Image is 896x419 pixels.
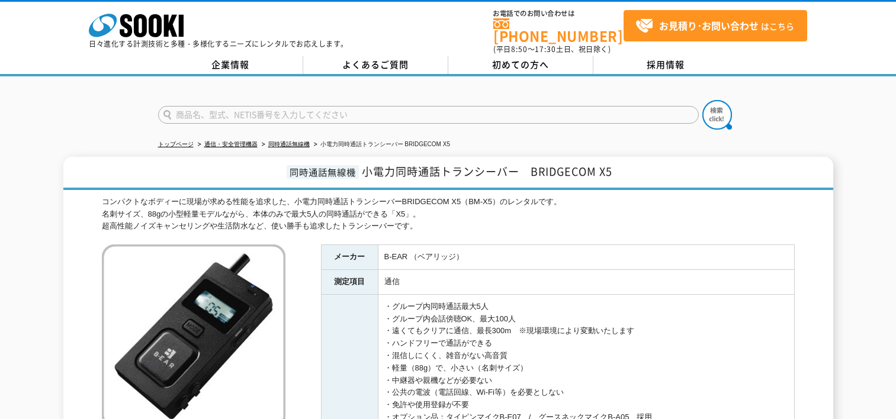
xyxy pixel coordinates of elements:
span: 8:50 [511,44,528,54]
th: 測定項目 [321,270,378,295]
a: 通信・安全管理機器 [204,141,258,147]
span: お電話でのお問い合わせは [493,10,624,17]
span: 初めての方へ [492,58,549,71]
a: お見積り･お問い合わせはこちら [624,10,807,41]
td: 通信 [378,270,794,295]
div: コンパクトなボディーに現場が求める性能を追求した、小電力同時通話トランシーバーBRIDGECOM X5（BM-X5）のレンタルです。 名刺サイズ、88gの小型軽量モデルながら、本体のみで最大5人... [102,196,795,233]
span: 小電力同時通話トランシーバー BRIDGECOM X5 [362,163,612,179]
span: (平日 ～ 土日、祝日除く) [493,44,611,54]
li: 小電力同時通話トランシーバー BRIDGECOM X5 [311,138,450,151]
td: B-EAR （ベアリッジ） [378,245,794,270]
span: 17:30 [535,44,556,54]
strong: お見積り･お問い合わせ [659,18,759,33]
p: 日々進化する計測技術と多種・多様化するニーズにレンタルでお応えします。 [89,40,348,47]
a: 初めての方へ [448,56,593,74]
a: 企業情報 [158,56,303,74]
span: はこちら [635,17,794,35]
img: btn_search.png [702,100,732,130]
a: トップページ [158,141,194,147]
a: 同時通話無線機 [268,141,310,147]
span: 同時通話無線機 [287,165,359,179]
th: メーカー [321,245,378,270]
a: [PHONE_NUMBER] [493,18,624,43]
a: 採用情報 [593,56,738,74]
a: よくあるご質問 [303,56,448,74]
input: 商品名、型式、NETIS番号を入力してください [158,106,699,124]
